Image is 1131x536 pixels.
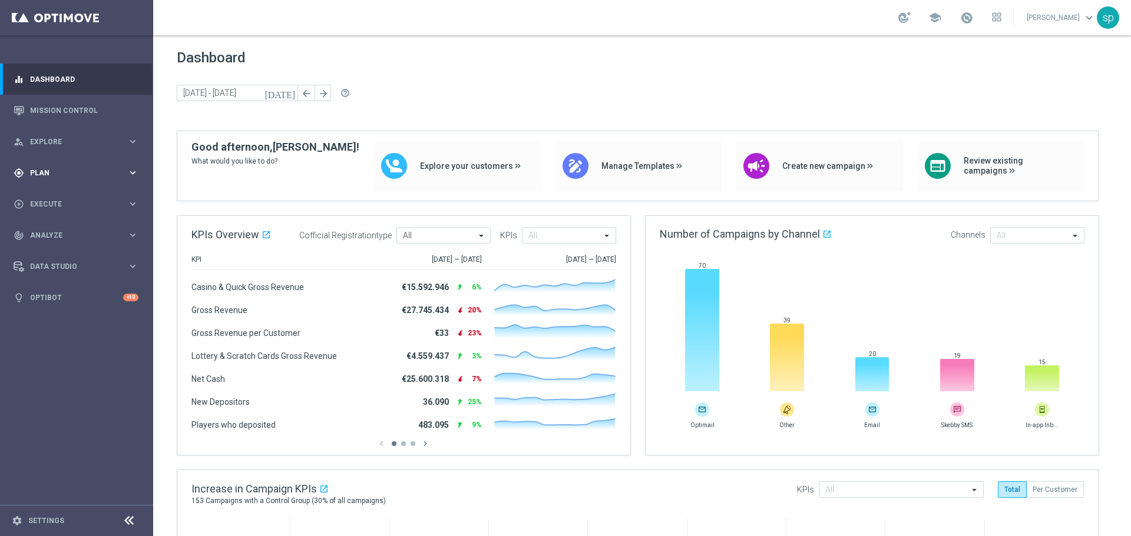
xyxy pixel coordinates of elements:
i: keyboard_arrow_right [127,136,138,147]
a: [PERSON_NAME]keyboard_arrow_down [1026,9,1097,26]
div: Plan [14,168,127,178]
div: Execute [14,199,127,209]
div: Mission Control [14,95,138,126]
button: lightbulb Optibot +10 [13,293,139,302]
span: Analyze [30,232,127,239]
button: Mission Control [13,106,139,115]
a: Optibot [30,282,123,313]
div: +10 [123,294,138,301]
button: person_search Explore keyboard_arrow_right [13,137,139,147]
i: track_changes [14,230,24,241]
a: Mission Control [30,95,138,126]
i: lightbulb [14,292,24,303]
i: keyboard_arrow_right [127,261,138,272]
button: equalizer Dashboard [13,75,139,84]
a: Settings [28,517,64,524]
span: Data Studio [30,263,127,270]
i: gps_fixed [14,168,24,178]
i: keyboard_arrow_right [127,167,138,178]
div: Explore [14,137,127,147]
span: Execute [30,201,127,208]
i: keyboard_arrow_right [127,198,138,209]
div: Data Studio [14,261,127,272]
button: Data Studio keyboard_arrow_right [13,262,139,271]
i: keyboard_arrow_right [127,229,138,241]
span: Explore [30,138,127,145]
i: play_circle_outline [14,199,24,209]
div: Optibot [14,282,138,313]
i: equalizer [14,74,24,85]
i: settings [12,515,22,526]
span: Plan [30,169,127,177]
button: gps_fixed Plan keyboard_arrow_right [13,168,139,178]
span: keyboard_arrow_down [1083,11,1096,24]
span: school [928,11,941,24]
div: Analyze [14,230,127,241]
a: Dashboard [30,64,138,95]
div: sp [1097,6,1119,29]
i: person_search [14,137,24,147]
button: track_changes Analyze keyboard_arrow_right [13,231,139,240]
button: play_circle_outline Execute keyboard_arrow_right [13,199,139,209]
div: Dashboard [14,64,138,95]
